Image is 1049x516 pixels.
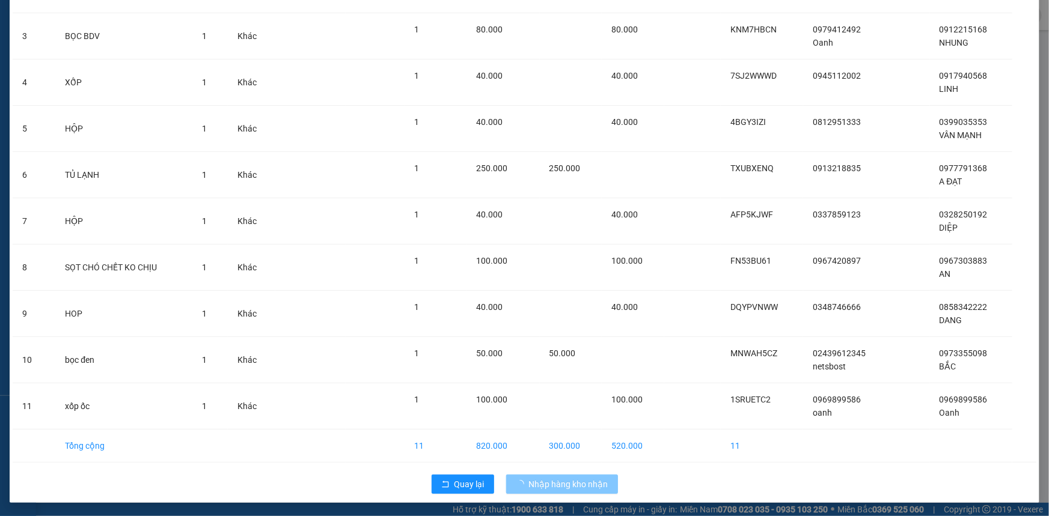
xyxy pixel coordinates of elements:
[432,475,494,494] button: rollbackQuay lại
[415,25,420,34] span: 1
[415,395,420,404] span: 1
[813,408,832,417] span: oanh
[611,117,638,127] span: 40.000
[415,117,420,127] span: 1
[602,429,664,463] td: 520.000
[55,13,192,59] td: BỌC BDV
[476,256,507,266] span: 100.000
[202,401,207,411] span: 1
[415,210,420,219] span: 1
[813,25,861,34] span: 0979412492
[730,71,777,80] span: 7SJ2WWWD
[415,302,420,312] span: 1
[228,13,275,59] td: Khác
[813,71,861,80] span: 0945112002
[228,59,275,106] td: Khác
[940,223,958,232] span: DIỆP
[476,25,503,34] span: 80.000
[415,163,420,173] span: 1
[415,256,420,266] span: 1
[730,210,773,219] span: AFP5KJWF
[202,263,207,272] span: 1
[940,71,988,80] span: 0917940568
[13,106,55,152] td: 5
[13,198,55,244] td: 7
[13,337,55,383] td: 10
[940,177,962,186] span: A ĐẠT
[611,302,638,312] span: 40.000
[202,77,207,87] span: 1
[441,480,450,490] span: rollback
[730,25,777,34] span: KNM7HBCN
[813,210,861,219] span: 0337859123
[540,429,602,463] td: 300.000
[228,337,275,383] td: Khác
[940,269,951,279] span: AN
[55,244,192,291] td: SỌT CHÓ CHẾT KO CHỊU
[506,475,618,494] button: Nhập hàng kho nhận
[202,124,207,133] span: 1
[202,309,207,318] span: 1
[529,478,608,491] span: Nhập hàng kho nhận
[813,348,866,358] span: 02439612345
[55,59,192,106] td: XỐP
[476,117,503,127] span: 40.000
[55,198,192,244] td: HỘP
[721,429,803,463] td: 11
[13,13,55,59] td: 3
[516,480,529,488] span: loading
[549,163,581,173] span: 250.000
[13,383,55,429] td: 11
[405,429,466,463] td: 11
[813,117,861,127] span: 0812951333
[611,25,638,34] span: 80.000
[611,395,643,404] span: 100.000
[13,59,55,106] td: 4
[940,315,962,325] span: DANG
[940,163,988,173] span: 0977791368
[55,383,192,429] td: xốp ốc
[940,362,956,371] span: BẮC
[13,152,55,198] td: 6
[202,31,207,41] span: 1
[940,302,988,312] span: 0858342222
[55,106,192,152] td: HỘP
[415,348,420,358] span: 1
[228,106,275,152] td: Khác
[813,362,846,371] span: netsbost
[55,337,192,383] td: bọc đen
[940,117,988,127] span: 0399035353
[202,355,207,365] span: 1
[228,244,275,291] td: Khác
[730,256,771,266] span: FN53BU61
[813,256,861,266] span: 0967420897
[940,348,988,358] span: 0973355098
[730,302,778,312] span: DQYPVNWW
[476,210,503,219] span: 40.000
[611,256,643,266] span: 100.000
[55,291,192,337] td: HOP
[940,256,988,266] span: 0967303883
[813,302,861,312] span: 0348746666
[13,244,55,291] td: 8
[228,198,275,244] td: Khác
[202,170,207,180] span: 1
[940,210,988,219] span: 0328250192
[940,84,959,94] span: LINH
[466,429,540,463] td: 820.000
[940,25,988,34] span: 0912215168
[454,478,485,491] span: Quay lại
[476,302,503,312] span: 40.000
[940,395,988,404] span: 0969899586
[940,38,969,47] span: NHUNG
[940,408,960,417] span: Oanh
[415,71,420,80] span: 1
[611,71,638,80] span: 40.000
[730,163,774,173] span: TXUBXENQ
[730,395,771,404] span: 1SRUETC2
[611,210,638,219] span: 40.000
[55,429,192,463] td: Tổng cộng
[476,71,503,80] span: 40.000
[55,152,192,198] td: TỦ LẠNH
[476,395,507,404] span: 100.000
